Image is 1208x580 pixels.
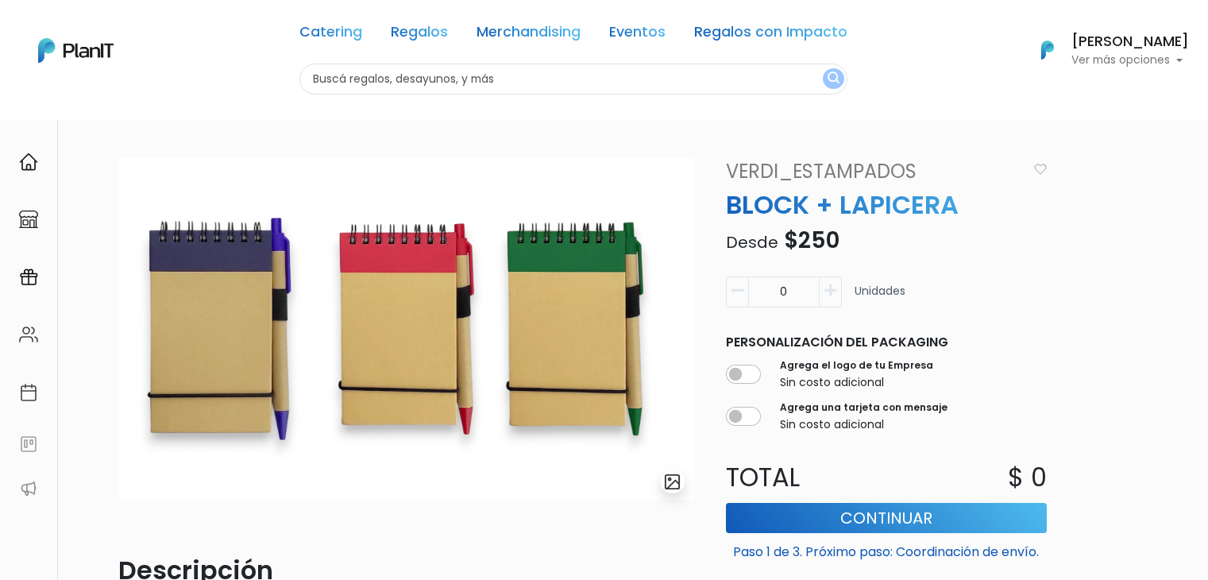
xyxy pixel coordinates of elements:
p: Sin costo adicional [780,374,933,391]
input: Buscá regalos, desayunos, y más [299,64,847,95]
a: Merchandising [477,25,581,44]
label: Agrega el logo de tu Empresa [780,358,933,373]
p: Unidades [855,283,905,314]
p: Total [716,458,886,497]
label: Agrega una tarjeta con mensaje [780,400,947,415]
img: campaigns-02234683943229c281be62815700db0a1741e53638e28bf9629b52c665b00959.svg [19,268,38,287]
p: $ 0 [1008,458,1047,497]
a: Catering [299,25,362,44]
img: feedback-78b5a0c8f98aac82b08bfc38622c3050aee476f2c9584af64705fc4e61158814.svg [19,435,38,454]
p: Ver más opciones [1071,55,1189,66]
img: PlanIt Logo [1030,33,1065,68]
a: Regalos con Impacto [694,25,847,44]
p: Sin costo adicional [780,416,947,433]
img: partners-52edf745621dab592f3b2c58e3bca9d71375a7ef29c3b500c9f145b62cc070d4.svg [19,479,38,498]
img: gallery-light [663,473,681,491]
p: Personalización del packaging [726,333,1047,352]
a: Regalos [391,25,448,44]
img: heart_icon [1034,164,1047,175]
a: Eventos [609,25,666,44]
h6: [PERSON_NAME] [1071,35,1189,49]
button: Continuar [726,503,1047,533]
img: marketplace-4ceaa7011d94191e9ded77b95e3339b90024bf715f7c57f8cf31f2d8c509eaba.svg [19,210,38,229]
img: PlanIt Logo [38,38,114,63]
img: search_button-432b6d5273f82d61273b3651a40e1bd1b912527efae98b1b7a1b2c0702e16a8d.svg [828,72,839,87]
img: home-e721727adea9d79c4d83392d1f703f7f8bce08238fde08b1acbfd93340b81755.svg [19,153,38,172]
span: Desde [726,231,778,253]
img: 2000___2000-Photoroom__92_.jpg [118,157,694,501]
button: PlanIt Logo [PERSON_NAME] Ver más opciones [1021,29,1189,71]
p: BLOCK + LAPICERA [716,186,1056,224]
a: VERDI_ESTAMPADOS [716,157,1028,186]
img: calendar-87d922413cdce8b2cf7b7f5f62616a5cf9e4887200fb71536465627b3292af00.svg [19,383,38,402]
span: $250 [784,225,839,256]
img: people-662611757002400ad9ed0e3c099ab2801c6687ba6c219adb57efc949bc21e19d.svg [19,325,38,344]
p: Paso 1 de 3. Próximo paso: Coordinación de envío. [726,536,1047,562]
